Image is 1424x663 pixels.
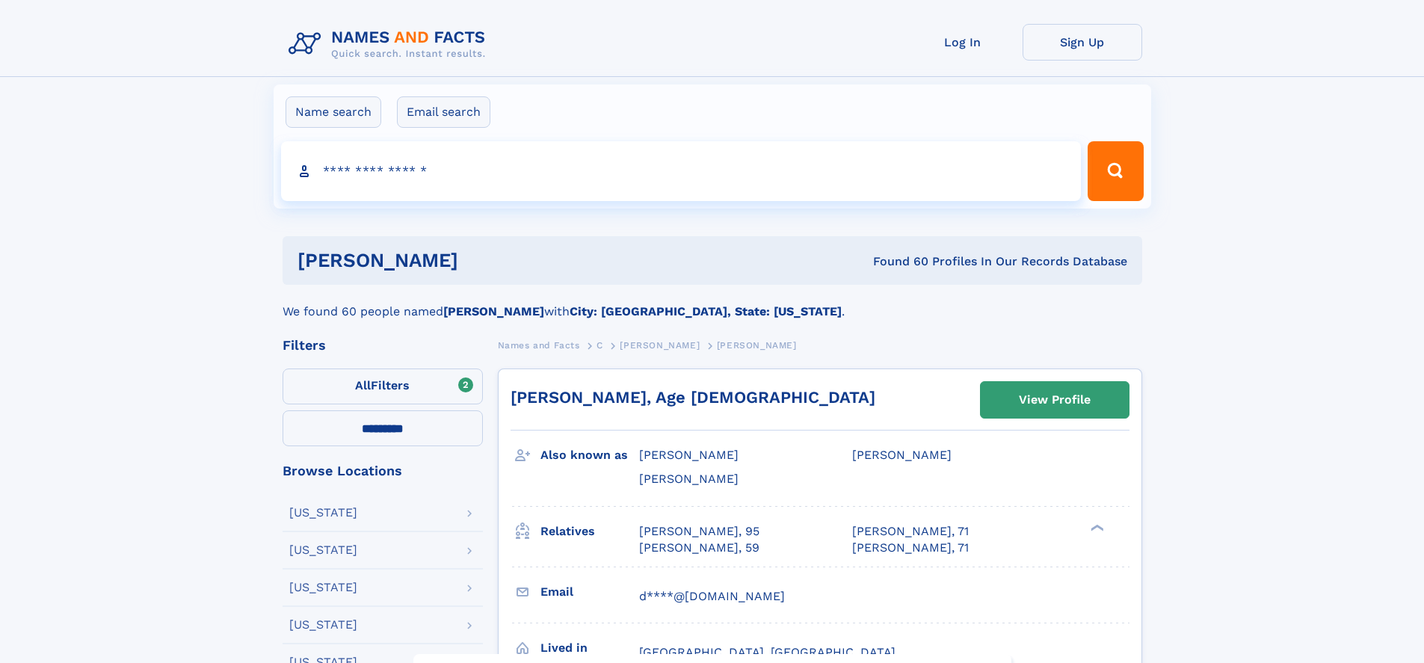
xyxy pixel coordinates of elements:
[289,582,357,593] div: [US_STATE]
[283,339,483,352] div: Filters
[298,251,666,270] h1: [PERSON_NAME]
[639,472,739,486] span: [PERSON_NAME]
[540,519,639,544] h3: Relatives
[511,388,875,407] a: [PERSON_NAME], Age [DEMOGRAPHIC_DATA]
[1087,522,1105,532] div: ❯
[443,304,544,318] b: [PERSON_NAME]
[498,336,580,354] a: Names and Facts
[540,442,639,468] h3: Also known as
[639,540,759,556] a: [PERSON_NAME], 59
[639,448,739,462] span: [PERSON_NAME]
[283,368,483,404] label: Filters
[397,96,490,128] label: Email search
[570,304,842,318] b: City: [GEOGRAPHIC_DATA], State: [US_STATE]
[665,253,1127,270] div: Found 60 Profiles In Our Records Database
[1088,141,1143,201] button: Search Button
[355,378,371,392] span: All
[540,579,639,605] h3: Email
[283,464,483,478] div: Browse Locations
[717,340,797,351] span: [PERSON_NAME]
[852,523,969,540] a: [PERSON_NAME], 71
[289,507,357,519] div: [US_STATE]
[852,448,952,462] span: [PERSON_NAME]
[597,340,603,351] span: C
[1023,24,1142,61] a: Sign Up
[289,544,357,556] div: [US_STATE]
[620,336,700,354] a: [PERSON_NAME]
[597,336,603,354] a: C
[281,141,1082,201] input: search input
[639,645,896,659] span: [GEOGRAPHIC_DATA], [GEOGRAPHIC_DATA]
[289,619,357,631] div: [US_STATE]
[620,340,700,351] span: [PERSON_NAME]
[283,24,498,64] img: Logo Names and Facts
[981,382,1129,418] a: View Profile
[639,523,759,540] a: [PERSON_NAME], 95
[540,635,639,661] h3: Lived in
[1019,383,1091,417] div: View Profile
[903,24,1023,61] a: Log In
[283,285,1142,321] div: We found 60 people named with .
[286,96,381,128] label: Name search
[852,540,969,556] a: [PERSON_NAME], 71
